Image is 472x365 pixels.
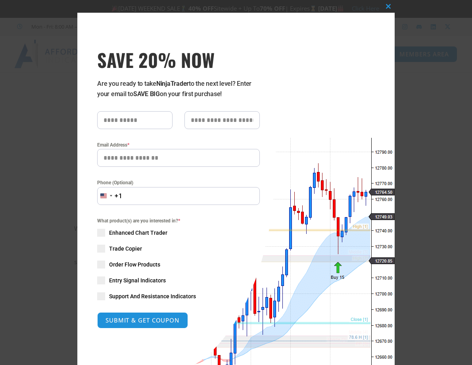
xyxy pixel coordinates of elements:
[97,187,123,205] button: Selected country
[109,292,196,300] span: Support And Resistance Indicators
[97,48,260,71] span: SAVE 20% NOW
[97,229,260,237] label: Enhanced Chart Trader
[97,217,260,225] span: What product(s) are you interested in?
[97,276,260,284] label: Entry Signal Indicators
[97,245,260,253] label: Trade Copier
[115,191,123,201] div: +1
[97,79,260,99] p: Are you ready to take to the next level? Enter your email to on your first purchase!
[97,261,260,268] label: Order Flow Products
[97,179,260,187] label: Phone (Optional)
[109,276,166,284] span: Entry Signal Indicators
[133,90,160,98] strong: SAVE BIG
[109,229,167,237] span: Enhanced Chart Trader
[97,141,260,149] label: Email Address
[97,292,260,300] label: Support And Resistance Indicators
[109,245,142,253] span: Trade Copier
[97,312,188,328] button: SUBMIT & GET COUPON
[109,261,160,268] span: Order Flow Products
[156,80,189,87] strong: NinjaTrader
